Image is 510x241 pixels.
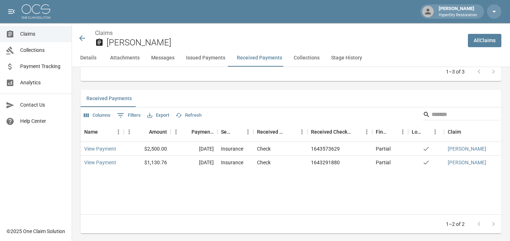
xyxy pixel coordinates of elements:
[221,122,233,142] div: Sender
[124,126,135,137] button: Menu
[124,142,171,156] div: $2,500.00
[171,126,181,137] button: Menu
[145,110,171,121] button: Export
[311,145,340,152] div: 1643573629
[376,159,391,166] div: Partial
[149,122,167,142] div: Amount
[448,159,486,166] a: [PERSON_NAME]
[174,110,203,121] button: Refresh
[4,4,19,19] button: open drawer
[22,4,50,19] img: ocs-logo-white-transparent.png
[257,145,271,152] div: Check
[430,126,441,137] button: Menu
[72,49,510,67] div: anchor tabs
[95,30,113,36] a: Claims
[72,49,104,67] button: Details
[107,37,462,48] h2: [PERSON_NAME]
[412,122,422,142] div: Lockbox
[20,101,66,109] span: Contact Us
[243,126,253,137] button: Menu
[20,79,66,86] span: Analytics
[82,110,112,121] button: Select columns
[286,127,297,137] button: Sort
[20,117,66,125] span: Help Center
[257,122,286,142] div: Received Method
[376,122,387,142] div: Final/Partial
[311,122,351,142] div: Received Check Number
[115,110,143,121] button: Show filters
[124,156,171,169] div: $1,130.76
[376,145,391,152] div: Partial
[311,159,340,166] div: 1643291880
[461,127,471,137] button: Sort
[6,228,65,235] div: © 2025 One Claim Solution
[297,126,307,137] button: Menu
[139,127,149,137] button: Sort
[253,122,307,142] div: Received Method
[436,5,480,18] div: [PERSON_NAME]
[439,12,477,18] p: HyperDry Restoration
[171,122,217,142] div: Payment Date
[81,122,124,142] div: Name
[20,46,66,54] span: Collections
[181,127,191,137] button: Sort
[124,122,171,142] div: Amount
[448,145,486,152] a: [PERSON_NAME]
[171,142,217,156] div: [DATE]
[446,68,465,75] p: 1–3 of 3
[84,122,98,142] div: Name
[81,90,137,107] button: Received Payments
[397,126,408,137] button: Menu
[217,122,253,142] div: Sender
[351,127,361,137] button: Sort
[307,122,372,142] div: Received Check Number
[422,127,432,137] button: Sort
[325,49,368,67] button: Stage History
[81,90,501,107] div: related-list tabs
[233,127,243,137] button: Sort
[171,156,217,169] div: [DATE]
[84,159,116,166] a: View Payment
[387,127,397,137] button: Sort
[448,122,461,142] div: Claim
[468,34,501,47] a: AllClaims
[180,49,231,67] button: Issued Payments
[408,122,444,142] div: Lockbox
[231,49,288,67] button: Received Payments
[20,63,66,70] span: Payment Tracking
[191,122,214,142] div: Payment Date
[95,29,462,37] nav: breadcrumb
[221,159,243,166] div: Insurance
[372,122,408,142] div: Final/Partial
[423,109,500,122] div: Search
[113,126,124,137] button: Menu
[446,220,465,228] p: 1–2 of 2
[257,159,271,166] div: Check
[221,145,243,152] div: Insurance
[104,49,145,67] button: Attachments
[145,49,180,67] button: Messages
[20,30,66,38] span: Claims
[361,126,372,137] button: Menu
[84,145,116,152] a: View Payment
[288,49,325,67] button: Collections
